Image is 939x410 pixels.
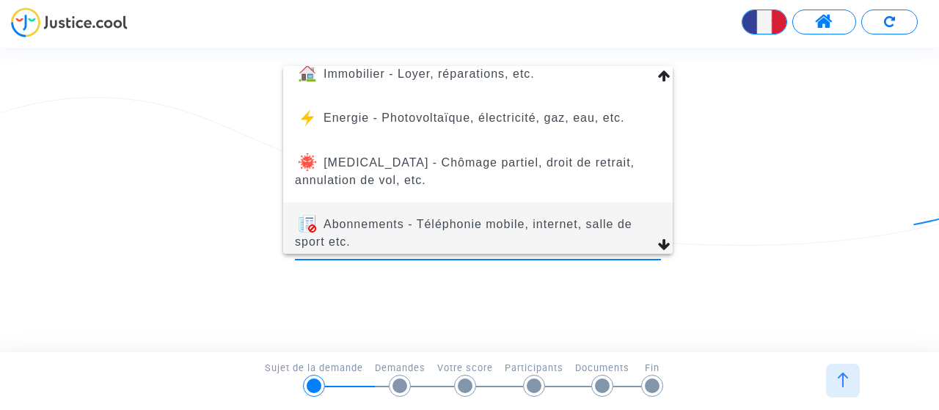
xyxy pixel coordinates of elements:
[299,215,316,233] img: abonnement.png
[299,65,316,82] img: immobilier.svg
[295,156,635,186] span: [MEDICAL_DATA] - Chômage partiel, droit de retrait, annulation de vol, etc.
[299,153,316,171] img: virus.svg
[299,109,316,127] img: energie.svg
[324,111,625,124] span: Energie - Photovoltaïque, électricité, gaz, eau, etc.
[324,67,535,80] span: Immobilier - Loyer, réparations, etc.
[295,218,632,248] span: Abonnements - Téléphonie mobile, internet, salle de sport etc.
